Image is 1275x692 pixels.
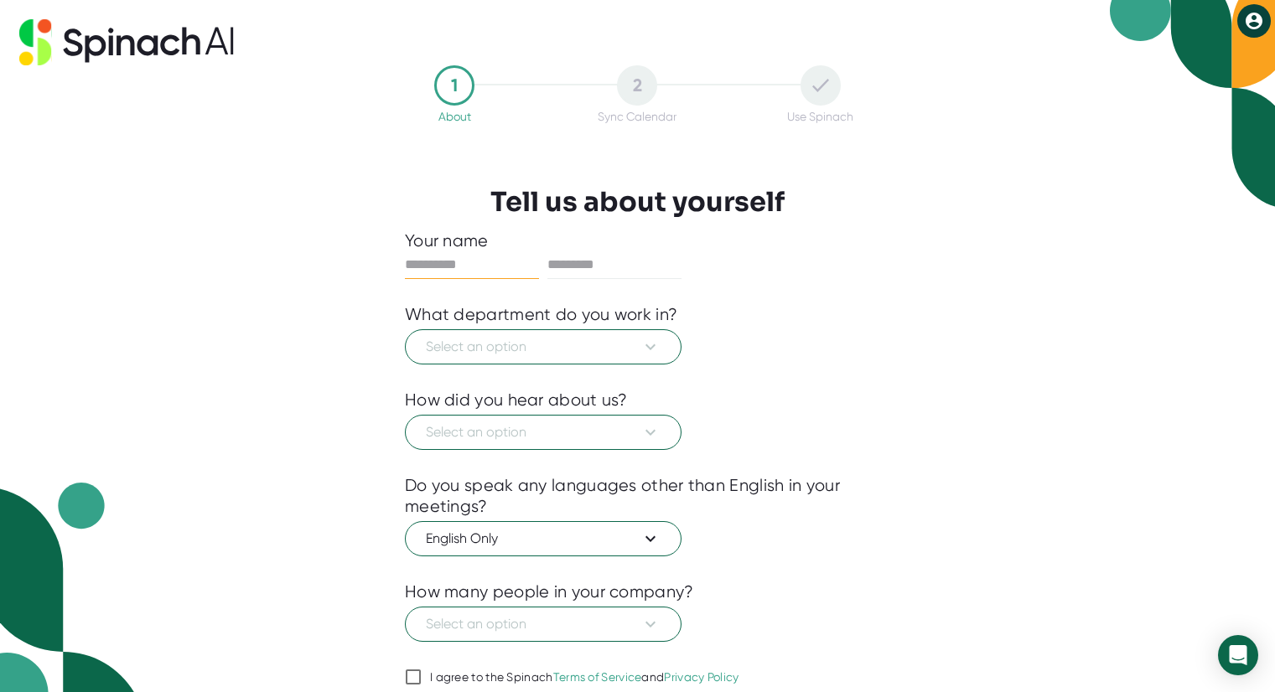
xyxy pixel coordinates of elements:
span: Select an option [426,614,661,634]
span: English Only [426,529,661,549]
div: Open Intercom Messenger [1218,635,1258,675]
div: I agree to the Spinach and [430,670,739,685]
div: Sync Calendar [598,110,676,123]
div: 2 [617,65,657,106]
a: Privacy Policy [664,670,739,684]
div: How did you hear about us? [405,390,628,411]
button: Select an option [405,607,682,642]
button: Select an option [405,415,682,450]
div: Do you speak any languages other than English in your meetings? [405,475,870,517]
button: English Only [405,521,682,556]
button: Select an option [405,329,682,364]
div: How many people in your company? [405,581,694,602]
div: Your name [405,230,870,251]
div: What department do you work in? [405,304,677,325]
span: Select an option [426,422,661,442]
span: Select an option [426,337,661,357]
div: 1 [434,65,474,106]
a: Terms of Service [553,670,642,684]
div: About [438,110,471,123]
div: Use Spinach [787,110,853,123]
h3: Tell us about yourself [490,186,785,218]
